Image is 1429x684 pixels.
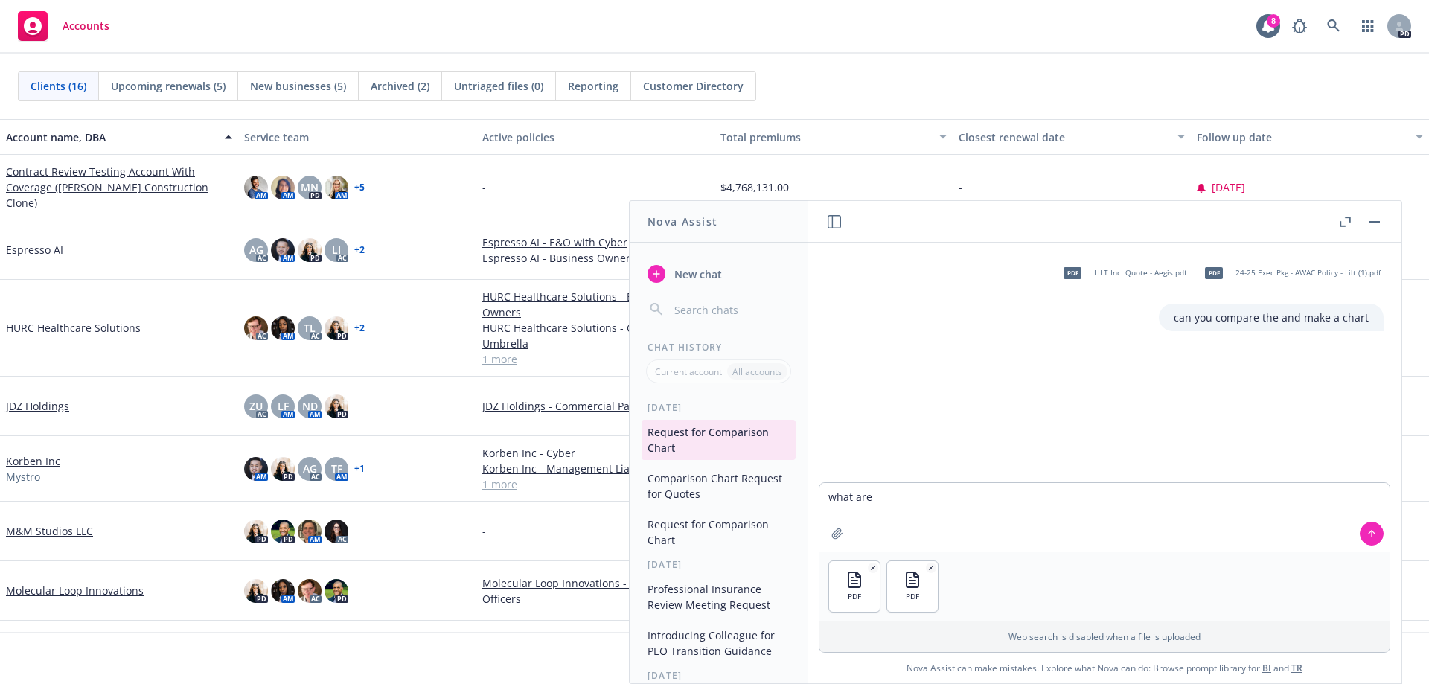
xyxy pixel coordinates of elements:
[354,246,365,255] a: + 2
[1195,255,1384,292] div: pdf24-25 Exec Pkg - AWAC Policy - Lilt (1).pdf
[848,592,861,601] span: PDF
[642,261,796,287] button: New chat
[6,320,141,336] a: HURC Healthcare Solutions
[482,461,709,476] a: Korben Inc - Management Liability
[1319,11,1349,41] a: Search
[959,179,962,195] span: -
[244,130,470,145] div: Service team
[568,78,618,94] span: Reporting
[244,457,268,481] img: photo
[249,398,263,414] span: ZU
[298,238,322,262] img: photo
[6,398,69,414] a: JDZ Holdings
[643,78,744,94] span: Customer Directory
[325,520,348,543] img: photo
[6,130,216,145] div: Account name, DBA
[482,320,709,351] a: HURC Healthcare Solutions - Commercial Umbrella
[1291,662,1302,674] a: TR
[953,119,1191,155] button: Closest renewal date
[6,242,63,258] a: Espresso AI
[12,5,115,47] a: Accounts
[6,469,40,485] span: Mystro
[31,78,86,94] span: Clients (16)
[244,316,268,340] img: photo
[303,461,317,476] span: AG
[249,242,263,258] span: AG
[332,242,341,258] span: LI
[325,316,348,340] img: photo
[1212,179,1245,195] span: [DATE]
[630,341,808,354] div: Chat History
[630,669,808,682] div: [DATE]
[6,164,232,211] a: Contract Review Testing Account With Coverage ([PERSON_NAME] Construction Clone)
[354,183,365,192] a: + 5
[271,316,295,340] img: photo
[714,119,953,155] button: Total premiums
[482,130,709,145] div: Active policies
[244,176,268,199] img: photo
[671,266,722,282] span: New chat
[648,214,717,229] h1: Nova Assist
[298,579,322,603] img: photo
[476,119,714,155] button: Active policies
[302,398,318,414] span: ND
[482,575,709,607] a: Molecular Loop Innovations - Directors and Officers
[1235,268,1381,278] span: 24-25 Exec Pkg - AWAC Policy - Lilt (1).pdf
[238,119,476,155] button: Service team
[907,653,1302,683] span: Nova Assist can make mistakes. Explore what Nova can do: Browse prompt library for and
[482,289,709,320] a: HURC Healthcare Solutions - Business Owners
[325,394,348,418] img: photo
[244,579,268,603] img: photo
[482,250,709,266] a: Espresso AI - Business Owners
[630,558,808,571] div: [DATE]
[278,398,289,414] span: LF
[482,351,709,367] a: 1 more
[6,453,60,469] a: Korben Inc
[642,512,796,552] button: Request for Comparison Chart
[1353,11,1383,41] a: Switch app
[642,623,796,663] button: Introducing Colleague for PEO Transition Guidance
[887,561,938,612] button: PDF
[271,579,295,603] img: photo
[454,78,543,94] span: Untriaged files (0)
[1174,310,1369,325] p: can you compare the and make a chart
[642,466,796,506] button: Comparison Chart Request for Quotes
[671,299,790,320] input: Search chats
[720,179,789,195] span: $4,768,131.00
[111,78,226,94] span: Upcoming renewals (5)
[1064,267,1081,278] span: pdf
[1191,119,1429,155] button: Follow up date
[250,78,346,94] span: New businesses (5)
[271,457,295,481] img: photo
[959,130,1169,145] div: Closest renewal date
[6,583,144,598] a: Molecular Loop Innovations
[6,523,93,539] a: M&M Studios LLC
[482,476,709,492] a: 1 more
[482,179,486,195] span: -
[1262,662,1271,674] a: BI
[325,176,348,199] img: photo
[482,398,709,414] a: JDZ Holdings - Commercial Package
[325,579,348,603] img: photo
[829,561,880,612] button: PDF
[482,234,709,250] a: Espresso AI - E&O with Cyber
[1285,11,1314,41] a: Report a Bug
[655,365,722,378] p: Current account
[819,483,1390,552] textarea: what are
[1197,130,1407,145] div: Follow up date
[354,464,365,473] a: + 1
[482,523,486,539] span: -
[642,420,796,460] button: Request for Comparison Chart
[828,630,1381,643] p: Web search is disabled when a file is uploaded
[271,520,295,543] img: photo
[1094,268,1186,278] span: LILT Inc. Quote - Aegis.pdf
[371,78,429,94] span: Archived (2)
[720,130,930,145] div: Total premiums
[63,20,109,32] span: Accounts
[482,445,709,461] a: Korben Inc - Cyber
[732,365,782,378] p: All accounts
[906,592,919,601] span: PDF
[354,324,365,333] a: + 2
[1054,255,1189,292] div: pdfLILT Inc. Quote - Aegis.pdf
[304,320,316,336] span: TL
